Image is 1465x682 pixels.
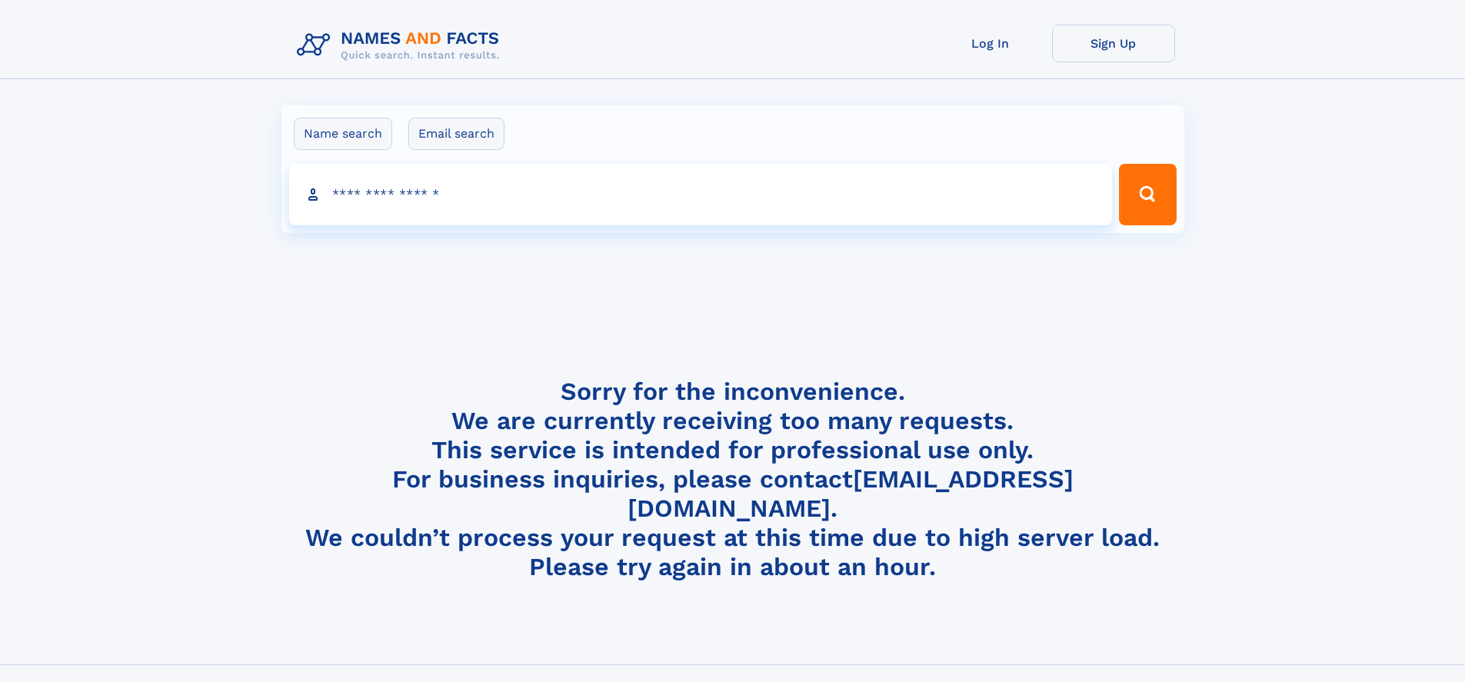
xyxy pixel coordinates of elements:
[291,25,512,66] img: Logo Names and Facts
[929,25,1052,62] a: Log In
[291,377,1175,582] h4: Sorry for the inconvenience. We are currently receiving too many requests. This service is intend...
[289,164,1113,225] input: search input
[1052,25,1175,62] a: Sign Up
[294,118,392,150] label: Name search
[408,118,504,150] label: Email search
[1119,164,1176,225] button: Search Button
[628,464,1074,523] a: [EMAIL_ADDRESS][DOMAIN_NAME]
